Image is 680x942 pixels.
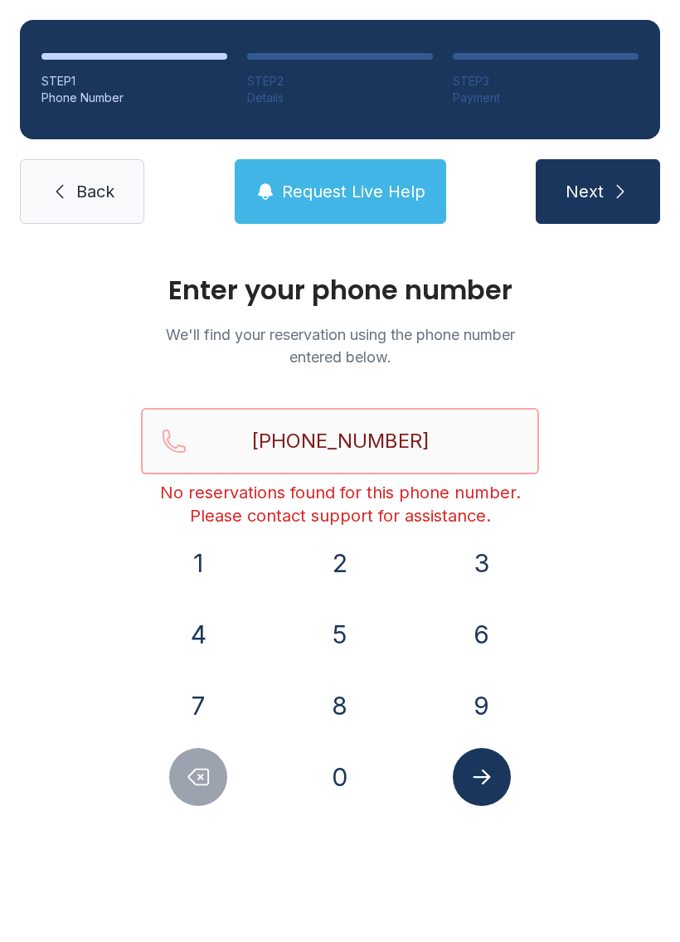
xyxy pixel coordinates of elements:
div: Payment [453,90,639,106]
span: Back [76,180,114,203]
div: Details [247,90,433,106]
span: Request Live Help [282,180,425,203]
button: 8 [311,677,369,735]
button: 7 [169,677,227,735]
input: Reservation phone number [141,408,539,474]
p: We'll find your reservation using the phone number entered below. [141,323,539,368]
button: 0 [311,748,369,806]
span: Next [566,180,604,203]
button: Delete number [169,748,227,806]
button: 4 [169,605,227,663]
div: No reservations found for this phone number. Please contact support for assistance. [141,481,539,527]
div: STEP 1 [41,73,227,90]
button: 6 [453,605,511,663]
button: 1 [169,534,227,592]
button: 5 [311,605,369,663]
button: 3 [453,534,511,592]
div: Phone Number [41,90,227,106]
button: 9 [453,677,511,735]
button: 2 [311,534,369,592]
h1: Enter your phone number [141,277,539,303]
div: STEP 3 [453,73,639,90]
button: Submit lookup form [453,748,511,806]
div: STEP 2 [247,73,433,90]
